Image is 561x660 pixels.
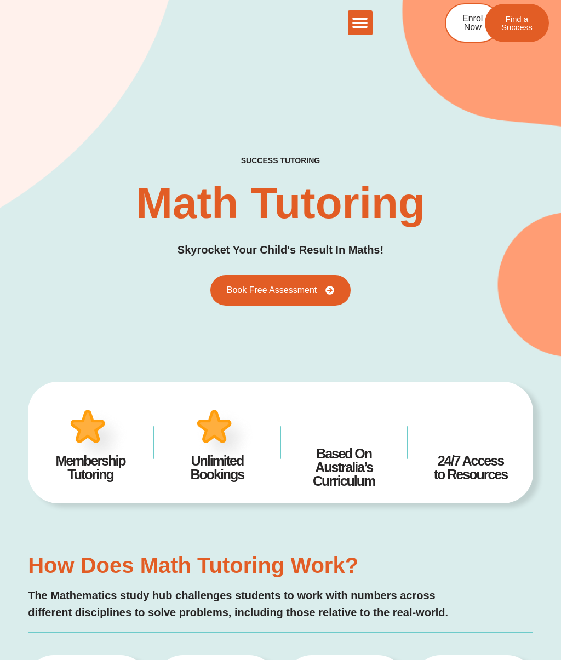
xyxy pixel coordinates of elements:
h4: Unlimited Bookings [170,454,264,481]
h2: Math Tutoring [136,181,425,225]
h3: Skyrocket Your Child's Result In Maths! [178,242,383,259]
p: The Mathematics study hub challenges students to work with numbers across different disciplines t... [28,587,533,621]
span: Book Free Assessment [227,286,317,295]
div: Menu Toggle [348,10,373,35]
h4: Based On Australia’s Curriculum [297,447,391,488]
span: Enrol Now [462,14,483,32]
span: Find a Success [501,15,533,31]
a: Enrol Now [445,3,500,43]
a: Book Free Assessment [210,275,351,306]
h4: success tutoring [241,156,320,165]
h3: How Does Math Tutoring Work? [28,554,533,576]
h4: 24/7 Access to Resources [424,454,518,481]
h4: Membership Tutoring [44,454,138,481]
a: Find a Success [485,4,549,42]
